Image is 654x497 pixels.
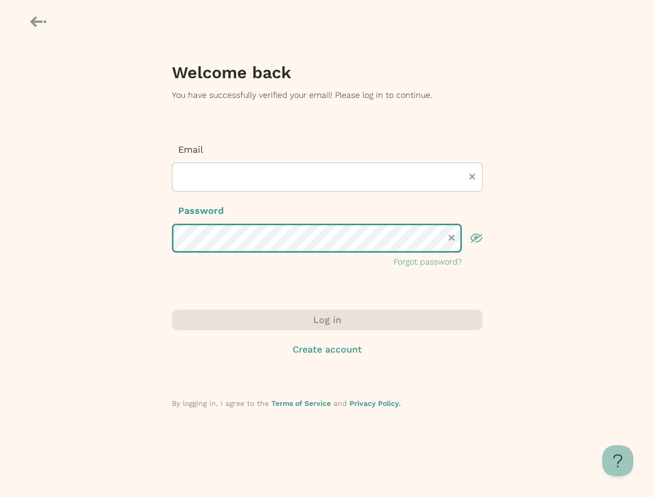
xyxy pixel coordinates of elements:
[172,204,483,217] p: Password
[172,399,401,407] span: By logging in, I agree to the and
[172,143,483,156] p: Email
[394,256,462,268] button: Forgot password?
[350,399,401,407] a: Privacy Policy.
[172,89,483,101] p: You have successfully verified your email! Please log in to continue.
[271,399,331,407] a: Terms of Service
[602,445,633,476] iframe: Toggle Customer Support
[172,62,483,83] h3: Welcome back
[172,343,483,356] button: Create account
